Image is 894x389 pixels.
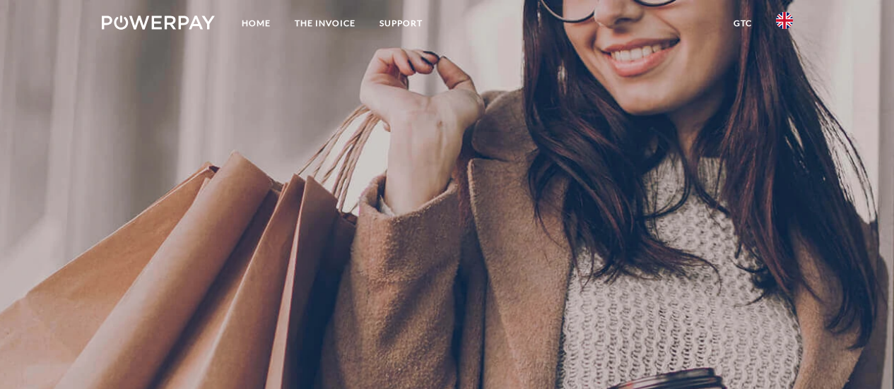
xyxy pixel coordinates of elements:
[283,11,367,36] a: THE INVOICE
[230,11,283,36] a: Home
[776,12,793,29] img: en
[722,11,764,36] a: GTC
[102,16,216,30] img: logo-powerpay-white.svg
[367,11,435,36] a: Support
